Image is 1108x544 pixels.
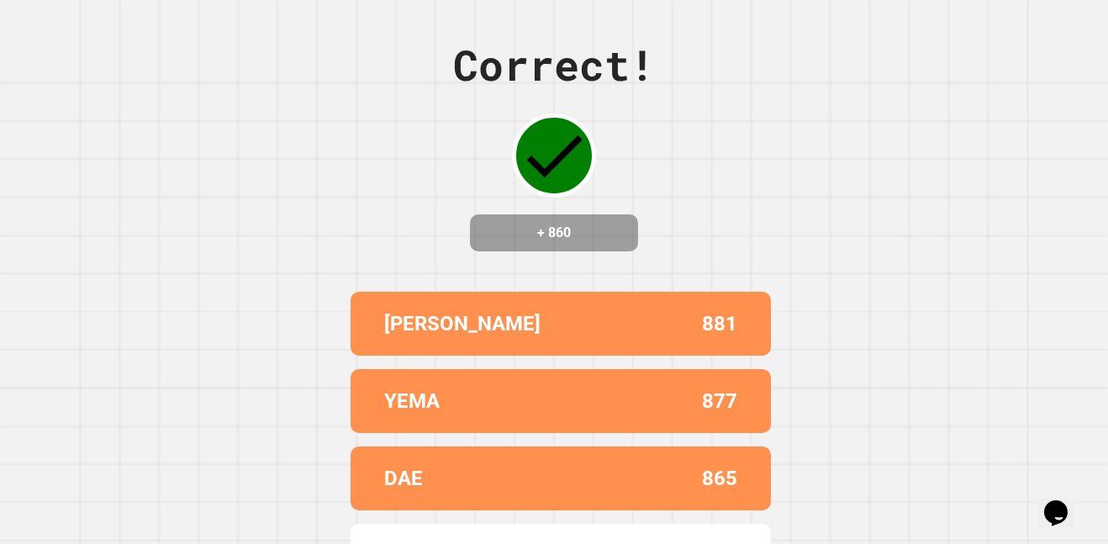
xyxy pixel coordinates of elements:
p: 865 [702,463,737,494]
div: Correct! [453,34,655,97]
p: 881 [702,309,737,339]
p: [PERSON_NAME] [384,309,541,339]
iframe: chat widget [1037,477,1091,527]
p: DAE [384,463,423,494]
h4: + 860 [487,223,621,243]
p: YEMA [384,386,440,416]
p: 877 [702,386,737,416]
